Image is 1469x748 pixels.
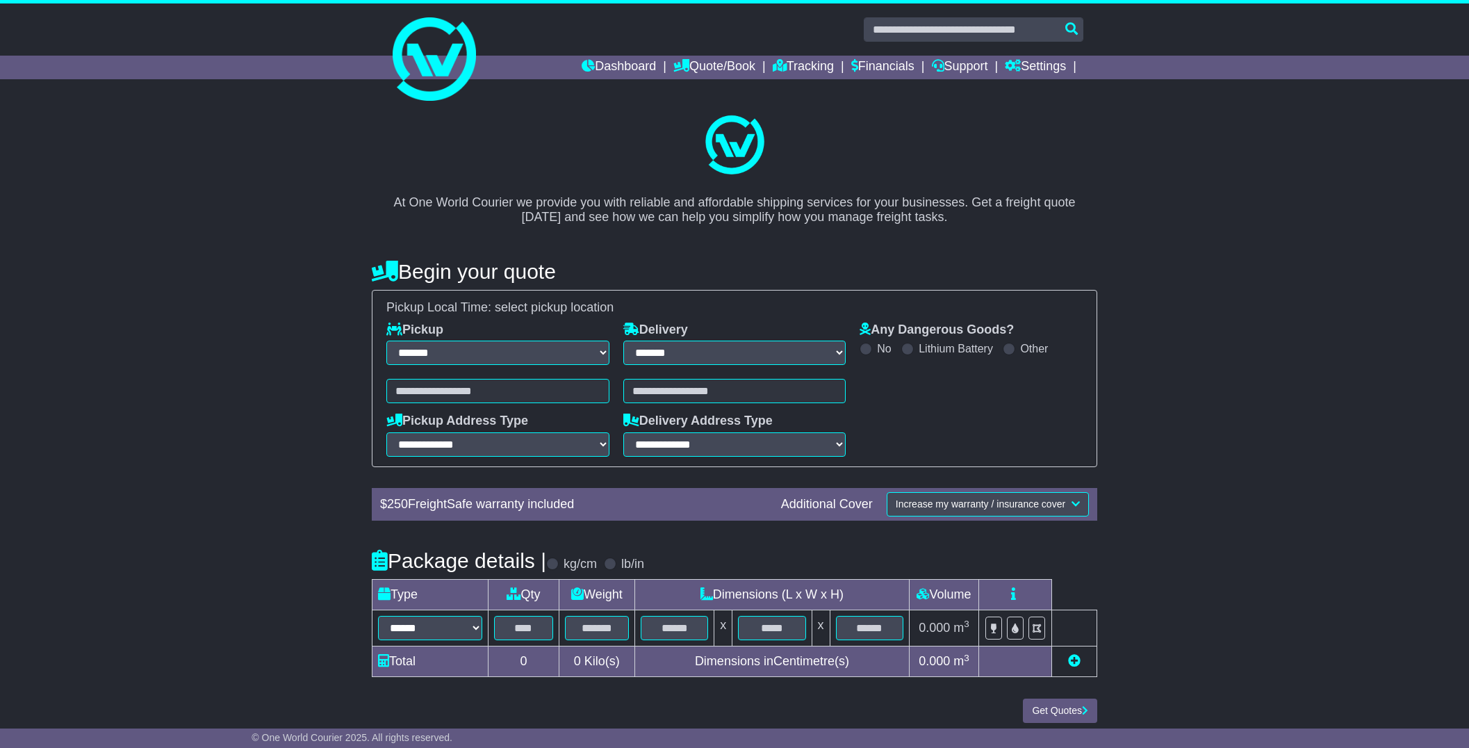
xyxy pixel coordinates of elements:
label: Delivery Address Type [623,414,773,429]
div: Pickup Local Time: [379,300,1090,316]
div: $ FreightSafe warranty included [373,497,774,512]
a: Quote/Book [673,56,755,79]
a: Support [932,56,988,79]
td: Qty [489,580,559,610]
sup: 3 [964,653,969,663]
label: Pickup [386,323,443,338]
span: m [953,654,969,668]
div: Additional Cover [774,497,880,512]
a: Financials [851,56,914,79]
td: Type [372,580,489,610]
td: Dimensions (L x W x H) [634,580,909,610]
span: m [953,621,969,635]
label: kg/cm [564,557,597,572]
label: Lithium Battery [919,342,993,355]
span: © One World Courier 2025. All rights reserved. [252,732,452,743]
td: Dimensions in Centimetre(s) [634,647,909,677]
button: Get Quotes [1023,699,1097,723]
a: Tracking [773,56,834,79]
h4: Package details | [372,549,546,572]
label: lb/in [621,557,644,572]
h4: Begin your quote [372,260,1097,283]
span: 0.000 [919,654,950,668]
a: Dashboard [582,56,656,79]
p: At One World Courier we provide you with reliable and affordable shipping services for your busin... [386,180,1083,225]
img: One World Courier Logo - great freight rates [700,111,769,180]
label: No [877,342,891,355]
td: x [714,610,732,647]
a: Add new item [1068,654,1081,668]
sup: 3 [964,619,969,629]
label: Delivery [623,323,688,338]
td: Volume [909,580,978,610]
span: 0.000 [919,621,950,635]
td: x [812,610,830,647]
label: Any Dangerous Goods? [860,323,1014,338]
span: select pickup location [495,300,614,314]
td: 0 [489,647,559,677]
span: 250 [387,497,408,511]
span: Increase my warranty / insurance cover [896,498,1065,510]
td: Kilo(s) [559,647,634,677]
span: 0 [574,654,581,668]
a: Settings [1005,56,1066,79]
td: Weight [559,580,634,610]
label: Pickup Address Type [386,414,528,429]
button: Increase my warranty / insurance cover [887,492,1089,517]
td: Total [372,647,489,677]
label: Other [1020,342,1048,355]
